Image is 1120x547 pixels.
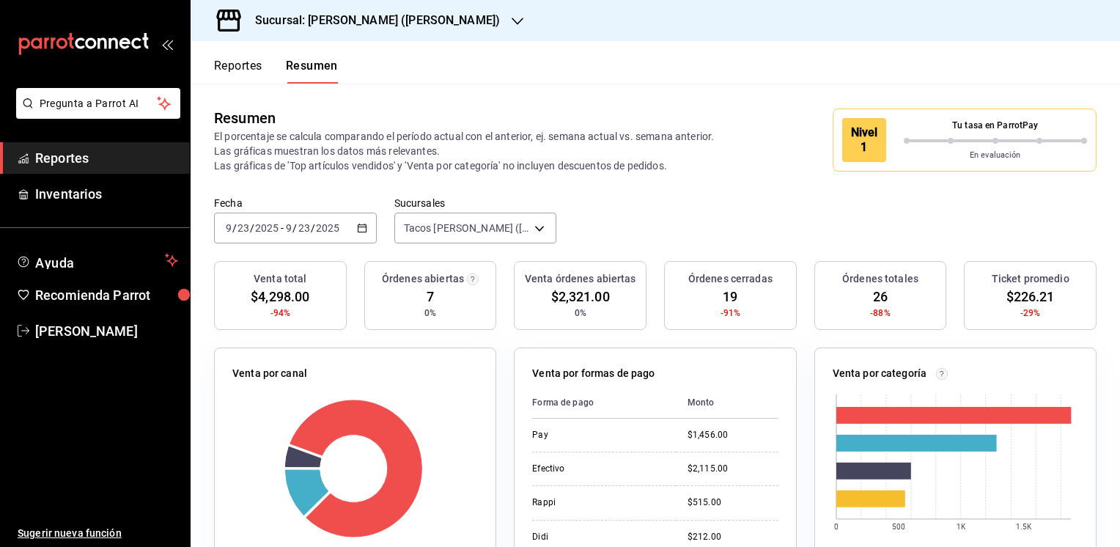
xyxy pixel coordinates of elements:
[532,496,664,509] div: Rappi
[532,463,664,475] div: Efectivo
[676,387,778,419] th: Monto
[688,463,778,475] div: $2,115.00
[311,222,315,234] span: /
[721,306,741,320] span: -91%
[575,306,586,320] span: 0%
[532,429,664,441] div: Pay
[992,271,1069,287] h3: Ticket promedio
[254,222,279,234] input: ----
[40,96,158,111] span: Pregunta a Parrot AI
[551,287,610,306] span: $2,321.00
[214,59,262,84] button: Reportes
[424,306,436,320] span: 0%
[842,118,886,162] div: Nivel 1
[161,38,173,50] button: open_drawer_menu
[891,523,905,531] text: 500
[251,287,309,306] span: $4,298.00
[270,306,291,320] span: -94%
[232,222,237,234] span: /
[35,285,178,305] span: Recomienda Parrot
[688,271,773,287] h3: Órdenes cerradas
[532,531,664,543] div: Didi
[35,252,159,269] span: Ayuda
[532,366,655,381] p: Venta por formas de pago
[904,150,1088,162] p: En evaluación
[532,387,676,419] th: Forma de pago
[214,107,276,129] div: Resumen
[394,198,557,208] label: Sucursales
[225,222,232,234] input: --
[525,271,636,287] h3: Venta órdenes abiertas
[723,287,737,306] span: 19
[292,222,297,234] span: /
[214,198,377,208] label: Fecha
[254,271,306,287] h3: Venta total
[1006,287,1055,306] span: $226.21
[285,222,292,234] input: --
[237,222,250,234] input: --
[35,321,178,341] span: [PERSON_NAME]
[281,222,284,234] span: -
[35,184,178,204] span: Inventarios
[404,221,530,235] span: Tacos [PERSON_NAME] ([PERSON_NAME])
[688,429,778,441] div: $1,456.00
[315,222,340,234] input: ----
[427,287,434,306] span: 7
[250,222,254,234] span: /
[298,222,311,234] input: --
[286,59,338,84] button: Resumen
[214,129,729,173] p: El porcentaje se calcula comparando el período actual con el anterior, ej. semana actual vs. sema...
[957,523,966,531] text: 1K
[10,106,180,122] a: Pregunta a Parrot AI
[35,148,178,168] span: Reportes
[214,59,338,84] div: navigation tabs
[834,523,839,531] text: 0
[688,531,778,543] div: $212.00
[16,88,180,119] button: Pregunta a Parrot AI
[870,306,891,320] span: -88%
[232,366,307,381] p: Venta por canal
[842,271,918,287] h3: Órdenes totales
[688,496,778,509] div: $515.00
[243,12,500,29] h3: Sucursal: [PERSON_NAME] ([PERSON_NAME])
[904,119,1088,132] p: Tu tasa en ParrotPay
[833,366,927,381] p: Venta por categoría
[18,526,178,541] span: Sugerir nueva función
[1016,523,1032,531] text: 1.5K
[1020,306,1041,320] span: -29%
[382,271,464,287] h3: Órdenes abiertas
[873,287,888,306] span: 26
